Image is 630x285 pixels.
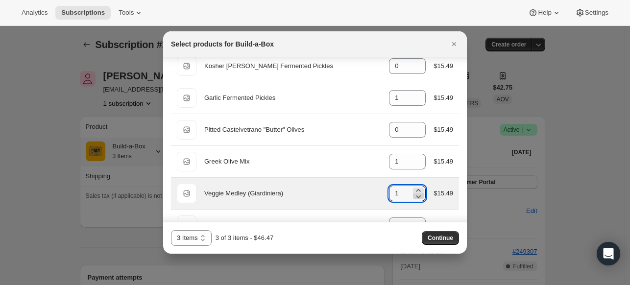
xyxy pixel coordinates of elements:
[216,233,274,243] div: 3 of 3 items - $46.47
[204,157,381,166] div: Greek Olive Mix
[119,9,134,17] span: Tools
[204,220,381,230] div: Carrot + [PERSON_NAME] Fermented Sauerkraut
[434,93,453,103] div: $15.49
[171,39,274,49] h2: Select products for Build-a-Box
[522,6,567,20] button: Help
[434,125,453,135] div: $15.49
[434,61,453,71] div: $15.49
[204,61,381,71] div: Kosher [PERSON_NAME] Fermented Pickles
[585,9,608,17] span: Settings
[428,234,453,242] span: Continue
[597,242,620,265] div: Open Intercom Messenger
[434,189,453,198] div: $15.49
[61,9,105,17] span: Subscriptions
[204,93,381,103] div: Garlic Fermented Pickles
[569,6,614,20] button: Settings
[447,37,461,51] button: Close
[204,189,381,198] div: Veggie Medley (Giardiniera)
[22,9,48,17] span: Analytics
[16,6,53,20] button: Analytics
[538,9,551,17] span: Help
[422,231,459,245] button: Continue
[55,6,111,20] button: Subscriptions
[434,220,453,230] div: $15.49
[113,6,149,20] button: Tools
[434,157,453,166] div: $15.49
[204,125,381,135] div: Pitted Castelvetrano "Butter" Olives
